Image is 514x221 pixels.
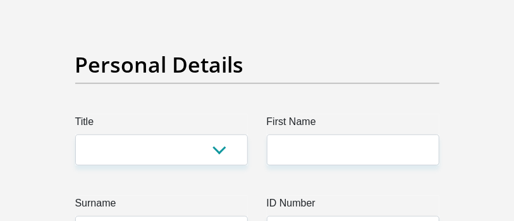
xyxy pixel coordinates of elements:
h2: Personal Details [75,52,439,78]
input: First Name [267,134,439,165]
label: First Name [267,114,439,134]
label: ID Number [267,196,439,216]
label: Surname [75,196,248,216]
label: Title [75,114,248,134]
